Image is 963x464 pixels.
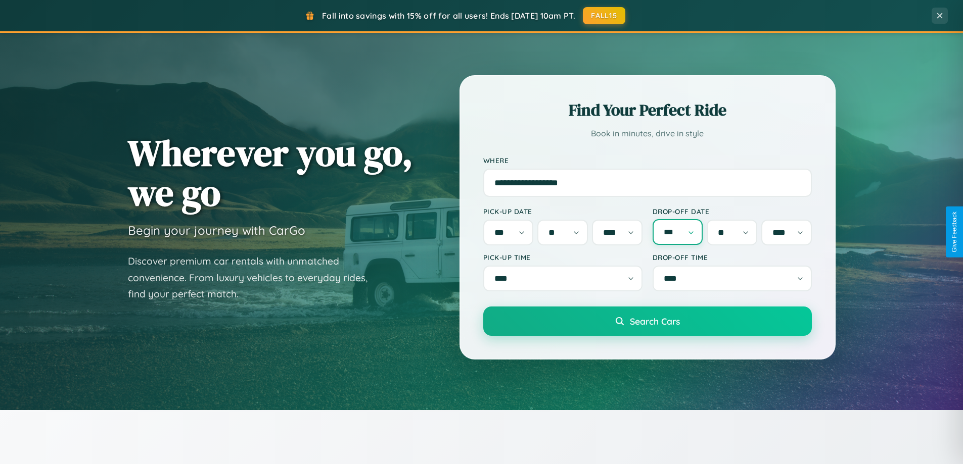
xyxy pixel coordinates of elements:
label: Drop-off Date [653,207,812,216]
p: Discover premium car rentals with unmatched convenience. From luxury vehicles to everyday rides, ... [128,253,381,302]
span: Search Cars [630,316,680,327]
label: Pick-up Time [483,253,643,262]
button: FALL15 [583,7,625,24]
div: Give Feedback [951,212,958,252]
h3: Begin your journey with CarGo [128,223,305,238]
label: Drop-off Time [653,253,812,262]
label: Where [483,156,812,165]
p: Book in minutes, drive in style [483,126,812,141]
h2: Find Your Perfect Ride [483,99,812,121]
button: Search Cars [483,306,812,336]
h1: Wherever you go, we go [128,133,413,213]
span: Fall into savings with 15% off for all users! Ends [DATE] 10am PT. [322,11,575,21]
label: Pick-up Date [483,207,643,216]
